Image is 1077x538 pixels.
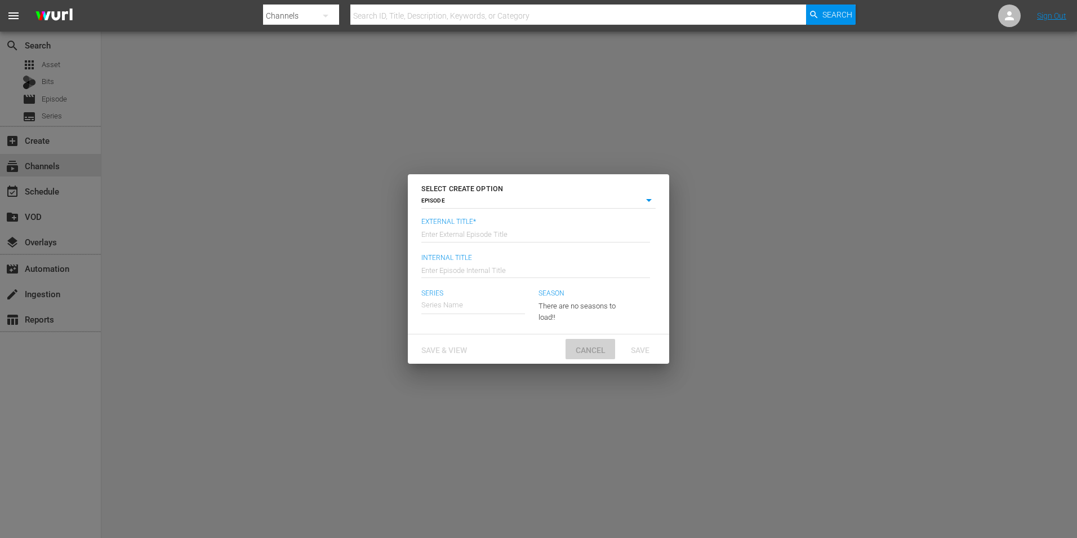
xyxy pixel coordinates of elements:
button: Cancel [566,339,615,359]
span: Save & View [412,346,476,355]
span: Series [421,289,525,298]
div: There are no seasons to load!! [538,292,626,323]
span: Cancel [567,346,615,355]
h6: SELECT CREATE OPTION [421,183,656,195]
span: menu [7,9,20,23]
span: Search [822,5,852,25]
span: Save [622,346,658,355]
span: Season [538,289,626,298]
button: Save [615,339,665,359]
span: Internal Title [421,254,650,263]
a: Sign Out [1037,11,1066,20]
img: ans4CAIJ8jUAAAAAAAAAAAAAAAAAAAAAAAAgQb4GAAAAAAAAAAAAAAAAAAAAAAAAJMjXAAAAAAAAAAAAAAAAAAAAAAAAgAT5G... [27,3,81,29]
div: EPISODE [421,194,656,208]
button: Save & View [412,339,476,359]
span: External Title* [421,218,650,227]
